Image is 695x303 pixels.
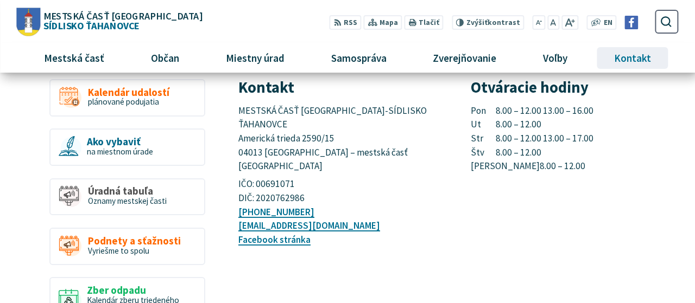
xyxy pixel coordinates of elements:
[25,43,124,73] a: Mestská časť
[471,159,540,173] span: [PERSON_NAME]
[87,285,196,296] span: Zber odpadu
[471,104,496,118] span: Pon
[222,43,288,73] span: Miestny úrad
[471,79,679,96] h3: Otváracie hodiny
[625,16,639,29] img: Prejsť na Facebook stránku
[419,18,439,27] span: Tlačiť
[49,228,205,265] a: Podnety a sťažnosti Vyriešme to spolu
[49,79,205,117] a: Kalendár udalostí plánované podujatia
[88,246,149,256] span: Vyriešme to spolu
[533,15,546,30] button: Zmenšiť veľkosť písma
[147,43,183,73] span: Občan
[40,43,108,73] span: Mestská časť
[380,17,398,29] span: Mapa
[88,96,159,107] span: plánované podujatia
[40,11,202,30] span: Sídlisko Ťahanovce
[547,15,559,30] button: Nastaviť pôvodnú veľkosť písma
[238,220,380,231] a: [EMAIL_ADDRESS][DOMAIN_NAME]
[471,104,679,173] p: 8.00 – 12.00 13.00 – 16.00 8.00 – 12.00 8.00 – 12.00 13.00 – 17.00 8.00 – 12.00 8.00 – 12.00
[49,178,205,216] a: Úradná tabuľa Oznamy mestskej časti
[238,234,311,246] a: Facebook stránka
[610,43,655,73] span: Kontakt
[49,128,205,166] a: Ako vybaviť na miestnom úrade
[329,15,361,30] a: RSS
[327,43,390,73] span: Samospráva
[471,132,496,146] span: Str
[452,15,524,30] button: Zvýšiťkontrast
[238,79,446,96] h3: Kontakt
[466,18,488,27] span: Zvýšiť
[87,146,153,157] span: na miestnom úrade
[561,15,578,30] button: Zväčšiť veľkosť písma
[429,43,501,73] span: Zverejňovanie
[43,11,202,21] span: Mestská časť [GEOGRAPHIC_DATA]
[206,43,304,73] a: Miestny úrad
[87,136,153,147] span: Ako vybaviť
[131,43,198,73] a: Občan
[88,196,167,206] span: Oznamy mestskej časti
[238,177,446,205] p: IČO: 00691071 DIČ: 2020762986
[471,118,496,132] span: Ut
[363,15,402,30] a: Mapa
[88,87,169,98] span: Kalendár udalostí
[471,146,496,160] span: Štv
[312,43,406,73] a: Samospráva
[344,17,357,29] span: RSS
[88,185,167,197] span: Úradná tabuľa
[414,43,516,73] a: Zverejňovanie
[238,206,314,218] a: [PHONE_NUMBER]
[404,15,443,30] button: Tlačiť
[16,8,40,36] img: Prejsť na domovskú stránku
[88,235,181,247] span: Podnety a sťažnosti
[238,105,428,172] span: MESTSKÁ ČASŤ [GEOGRAPHIC_DATA]-SÍDLISKO ŤAHANOVCE Americká trieda 2590/15 04013 [GEOGRAPHIC_DATA]...
[604,17,612,29] span: EN
[595,43,671,73] a: Kontakt
[524,43,587,73] a: Voľby
[601,17,615,29] a: EN
[16,8,202,36] a: Logo Sídlisko Ťahanovce, prejsť na domovskú stránku.
[539,43,572,73] span: Voľby
[466,18,520,27] span: kontrast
